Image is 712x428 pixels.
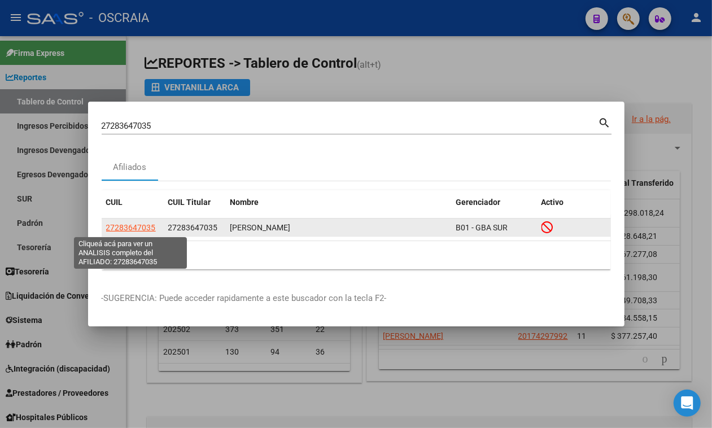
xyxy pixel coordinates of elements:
datatable-header-cell: CUIL [102,190,164,215]
span: Activo [541,198,564,207]
div: 1 total [102,241,611,269]
p: -SUGERENCIA: Puede acceder rapidamente a este buscador con la tecla F2- [102,292,611,305]
span: 27283647035 [168,223,218,232]
span: Nombre [230,198,259,207]
div: [PERSON_NAME] [230,221,447,234]
span: B01 - GBA SUR [456,223,508,232]
mat-icon: search [599,115,611,129]
span: 27283647035 [106,223,156,232]
datatable-header-cell: CUIL Titular [164,190,226,215]
div: Open Intercom Messenger [674,390,701,417]
datatable-header-cell: Gerenciador [452,190,537,215]
datatable-header-cell: Nombre [226,190,452,215]
div: Afiliados [113,161,146,174]
span: CUIL [106,198,123,207]
span: CUIL Titular [168,198,211,207]
span: Gerenciador [456,198,501,207]
datatable-header-cell: Activo [537,190,611,215]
